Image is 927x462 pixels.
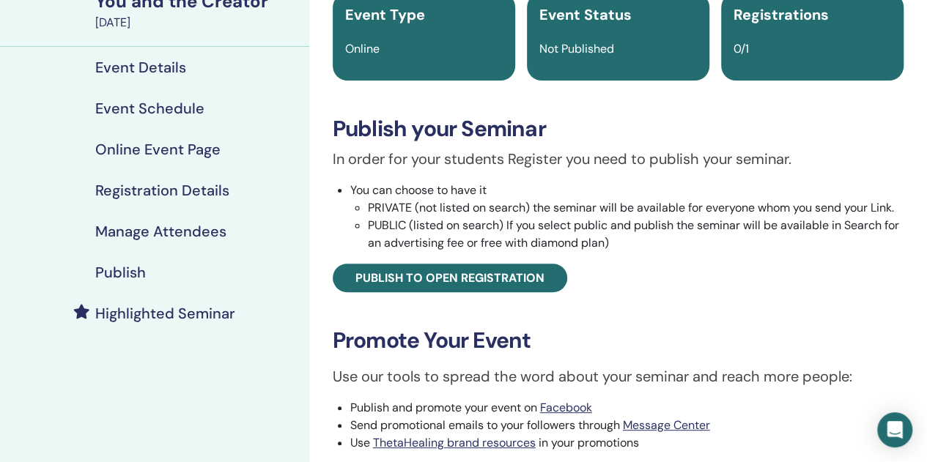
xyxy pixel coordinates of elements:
div: Open Intercom Messenger [877,412,912,447]
span: Not Published [539,41,614,56]
h4: Highlighted Seminar [95,305,235,322]
p: Use our tools to spread the word about your seminar and reach more people: [333,365,904,387]
li: PUBLIC (listed on search) If you select public and publish the seminar will be available in Searc... [368,217,904,252]
li: Publish and promote your event on [350,399,904,417]
span: Registrations [734,5,829,24]
h4: Event Schedule [95,100,204,117]
span: Online [345,41,380,56]
a: ThetaHealing brand resources [373,435,536,450]
a: Message Center [623,417,710,433]
li: PRIVATE (not listed on search) the seminar will be available for everyone whom you send your Link. [368,199,904,217]
a: Publish to open registration [333,264,567,292]
h4: Publish [95,264,146,281]
h4: Manage Attendees [95,223,226,240]
h3: Publish your Seminar [333,116,904,142]
p: In order for your students Register you need to publish your seminar. [333,148,904,170]
h3: Promote Your Event [333,327,904,354]
h4: Registration Details [95,182,229,199]
span: Event Status [539,5,632,24]
li: Use in your promotions [350,434,904,452]
h4: Online Event Page [95,141,221,158]
li: Send promotional emails to your followers through [350,417,904,434]
h4: Event Details [95,59,186,76]
span: Event Type [345,5,425,24]
div: [DATE] [95,14,300,31]
li: You can choose to have it [350,182,904,252]
a: Facebook [540,400,592,415]
span: Publish to open registration [355,270,544,286]
span: 0/1 [734,41,749,56]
